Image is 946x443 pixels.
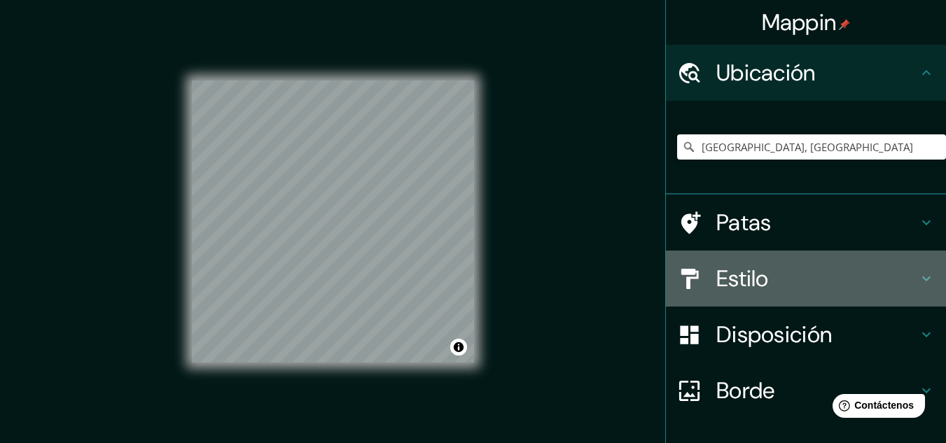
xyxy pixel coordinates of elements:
[716,320,832,349] font: Disposición
[762,8,837,37] font: Mappin
[666,45,946,101] div: Ubicación
[450,339,467,356] button: Activar o desactivar atribución
[716,208,772,237] font: Patas
[839,19,850,30] img: pin-icon.png
[821,388,931,428] iframe: Lanzador de widgets de ayuda
[716,376,775,405] font: Borde
[716,264,769,293] font: Estilo
[716,58,816,87] font: Ubicación
[677,134,946,160] input: Elige tu ciudad o zona
[666,195,946,251] div: Patas
[666,251,946,307] div: Estilo
[192,80,474,363] canvas: Mapa
[666,307,946,363] div: Disposición
[666,363,946,419] div: Borde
